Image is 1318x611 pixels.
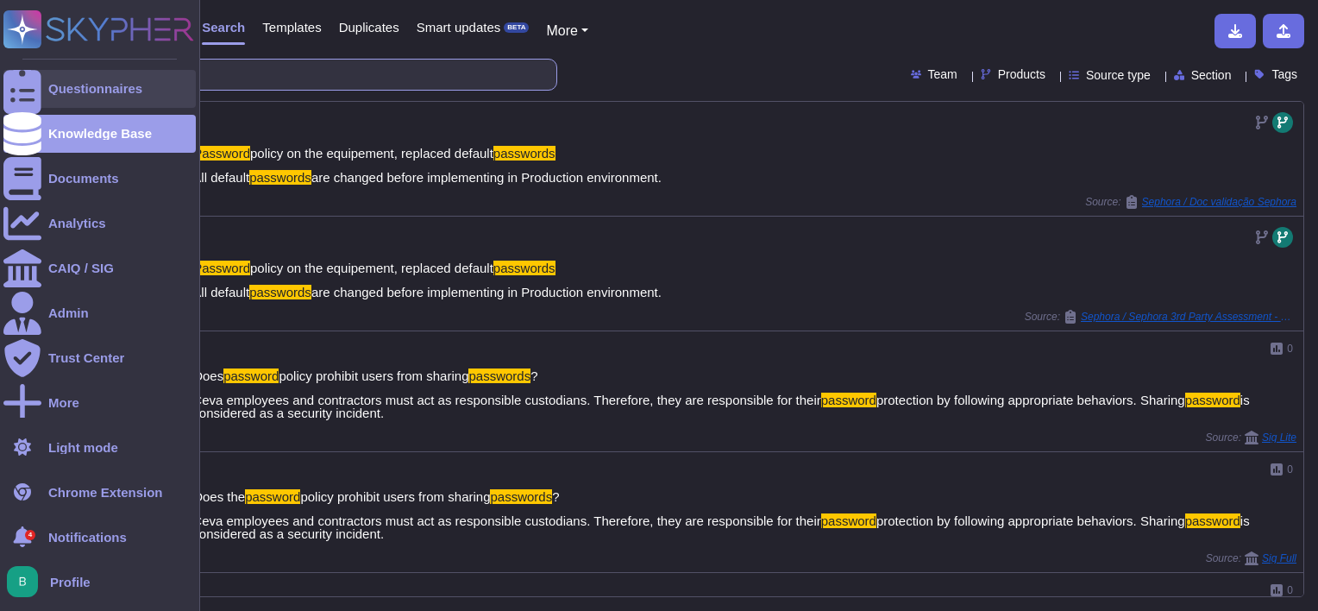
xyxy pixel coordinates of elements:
[48,127,152,140] div: Knowledge Base
[250,261,493,275] span: policy on the equipement, replaced default
[3,70,196,108] a: Questionnaires
[504,22,529,33] div: BETA
[3,339,196,377] a: Trust Center
[3,473,196,511] a: Chrome Extension
[192,393,820,407] span: Ceva employees and contractors must act as responsible custodians. Therefore, they are responsibl...
[48,306,89,319] div: Admin
[192,513,820,528] span: Ceva employees and contractors must act as responsible custodians. Therefore, they are responsibl...
[245,489,300,504] mark: password
[1287,585,1293,595] span: 0
[48,217,106,230] div: Analytics
[3,563,50,601] button: user
[311,285,662,299] span: are changed before implementing in Production environment.
[1206,431,1296,444] span: Source:
[339,21,399,34] span: Duplicates
[48,82,142,95] div: Questionnaires
[530,368,537,383] span: ?
[192,170,249,185] span: All default
[1191,69,1232,81] span: Section
[490,489,552,504] mark: passwords
[48,172,119,185] div: Documents
[3,205,196,243] a: Analytics
[493,146,555,161] mark: passwords
[3,160,196,198] a: Documents
[546,23,577,38] span: More
[1185,513,1240,528] mark: password
[262,21,321,34] span: Templates
[192,285,249,299] span: All default
[48,531,127,544] span: Notifications
[1086,69,1151,81] span: Source type
[193,146,250,161] mark: Password
[3,115,196,153] a: Knowledge Base
[279,368,468,383] span: policy prohibit users from sharing
[3,294,196,332] a: Admin
[1142,197,1296,207] span: Sephora / Doc validação Sephora
[311,170,662,185] span: are changed before implementing in Production environment.
[7,566,38,597] img: user
[493,261,555,275] mark: passwords
[3,249,196,287] a: CAIQ / SIG
[876,393,1185,407] span: protection by following appropriate behaviors. Sharing
[1262,553,1296,564] span: Sig Full
[821,513,876,528] mark: password
[48,261,114,274] div: CAIQ / SIG
[928,68,957,80] span: Team
[1081,312,1296,322] span: Sephora / Sephora 3rd Party Assessment - CEVA
[193,489,245,504] span: Does the
[998,68,1045,80] span: Products
[249,285,311,299] mark: passwords
[1287,343,1293,354] span: 0
[1185,393,1240,407] mark: password
[1025,310,1296,324] span: Source:
[250,146,493,161] span: policy on the equipement, replaced default
[1085,195,1296,209] span: Source:
[25,530,35,540] div: 4
[1206,551,1296,565] span: Source:
[1271,68,1297,80] span: Tags
[48,351,124,364] div: Trust Center
[193,261,250,275] mark: Password
[417,21,501,34] span: Smart updates
[48,441,118,454] div: Light mode
[48,396,79,409] div: More
[546,21,588,41] button: More
[193,368,223,383] span: Does
[249,170,311,185] mark: passwords
[223,368,279,383] mark: password
[821,393,876,407] mark: password
[876,513,1185,528] span: protection by following appropriate behaviors. Sharing
[1262,432,1296,443] span: Sig Lite
[50,576,91,589] span: Profile
[48,486,163,499] div: Chrome Extension
[202,21,245,34] span: Search
[468,368,530,383] mark: passwords
[1287,464,1293,475] span: 0
[552,489,559,504] span: ?
[68,60,539,90] input: Search a question or template...
[300,489,490,504] span: policy prohibit users from sharing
